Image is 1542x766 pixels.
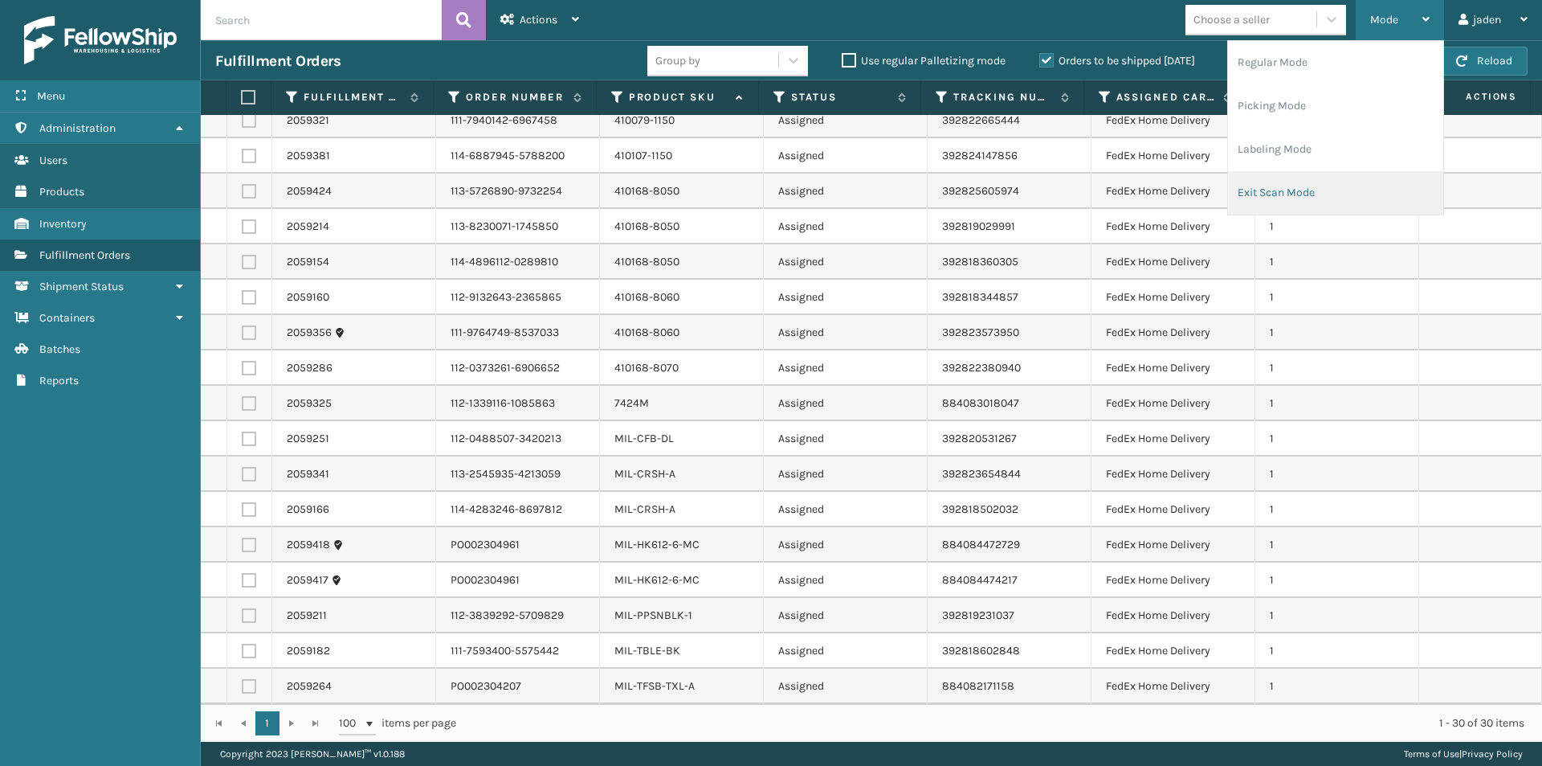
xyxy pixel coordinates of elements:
label: Product SKU [629,90,728,104]
a: 2059214 [287,219,329,235]
label: Use regular Palletizing mode [842,54,1006,68]
label: Fulfillment Order Id [304,90,402,104]
a: 2059286 [287,360,332,376]
td: 1 [1255,563,1419,598]
td: Assigned [764,350,928,386]
td: Assigned [764,598,928,633]
a: 2059356 [287,325,332,341]
td: 1 [1255,350,1419,386]
a: 392822665444 [942,113,1020,127]
a: Terms of Use [1404,748,1459,760]
a: 2059381 [287,148,330,164]
td: PO002304961 [436,563,600,598]
a: 410168-8060 [614,290,679,304]
td: 1 [1255,457,1419,492]
td: FedEx Home Delivery [1091,138,1255,174]
a: 1 [255,711,279,735]
td: 112-1339116-1085863 [436,386,600,421]
p: Copyright 2023 [PERSON_NAME]™ v 1.0.188 [220,742,405,766]
a: 2059264 [287,678,332,694]
a: 392820531267 [942,432,1017,445]
td: 113-8230071-1745850 [436,209,600,244]
td: Assigned [764,315,928,350]
td: 1 [1255,421,1419,457]
span: Menu [37,89,65,103]
td: 112-0373261-6906652 [436,350,600,386]
a: 392818344857 [942,290,1018,304]
a: MIL-HK612-6-MC [614,538,700,551]
td: 111-7940142-6967458 [436,103,600,138]
td: FedEx Home Delivery [1091,457,1255,492]
li: Exit Scan Mode [1228,171,1443,215]
li: Picking Mode [1228,84,1443,128]
label: Orders to be shipped [DATE] [1039,54,1195,68]
a: 2059424 [287,183,332,199]
td: Assigned [764,103,928,138]
a: 392822380940 [942,361,1021,375]
span: Administration [39,121,116,135]
a: 392818360305 [942,255,1018,268]
a: 392824147856 [942,149,1018,162]
td: 1 [1255,386,1419,421]
a: 410107-1150 [614,149,672,162]
a: 2059160 [287,289,329,305]
span: Actions [520,13,557,27]
span: 100 [339,715,363,731]
a: 410168-8050 [614,219,679,233]
a: 2059418 [287,537,330,553]
span: Users [39,154,67,167]
td: FedEx Home Delivery [1091,598,1255,633]
td: PO002304961 [436,527,600,563]
span: Inventory [39,217,87,231]
img: logo [24,16,177,64]
a: 392818502032 [942,502,1018,516]
td: 1 [1255,492,1419,527]
td: Assigned [764,633,928,669]
a: MIL-CRSH-A [614,467,675,481]
label: Assigned Carrier Service [1116,90,1215,104]
label: Status [791,90,890,104]
td: Assigned [764,669,928,704]
button: Reload [1441,47,1528,76]
a: MIL-TBLE-BK [614,644,680,657]
a: 2059182 [287,643,330,659]
a: 884084474217 [942,573,1018,587]
td: 1 [1255,244,1419,280]
td: 1 [1255,598,1419,633]
td: 112-3839292-5709829 [436,598,600,633]
td: FedEx Home Delivery [1091,315,1255,350]
td: 1 [1255,527,1419,563]
td: Assigned [764,280,928,315]
a: 392823654844 [942,467,1021,481]
td: FedEx Home Delivery [1091,386,1255,421]
td: 113-2545935-4213059 [436,457,600,492]
span: Mode [1370,13,1398,27]
a: 410168-8050 [614,255,679,268]
td: Assigned [764,527,928,563]
td: Assigned [764,563,928,598]
a: 2059417 [287,572,328,588]
div: 1 - 30 of 30 items [479,715,1524,731]
span: items per page [339,711,456,735]
span: Shipment Status [39,280,124,293]
a: 2059321 [287,113,329,129]
td: 1 [1255,209,1419,244]
td: Assigned [764,421,928,457]
a: MIL-HK612-6-MC [614,573,700,587]
a: 410079-1150 [614,113,675,127]
td: Assigned [764,244,928,280]
td: 114-6887945-5788200 [436,138,600,174]
h3: Fulfillment Orders [215,51,341,71]
td: 114-4283246-8697812 [436,492,600,527]
span: Products [39,185,84,199]
td: 112-0488507-3420213 [436,421,600,457]
a: 410168-8060 [614,326,679,339]
td: 111-9764749-8537033 [436,315,600,350]
a: 392819231037 [942,608,1014,622]
li: Regular Mode [1228,41,1443,84]
td: FedEx Home Delivery [1091,421,1255,457]
span: Actions [1413,84,1527,110]
a: 2059251 [287,431,329,447]
a: MIL-CRSH-A [614,502,675,516]
a: 410168-8070 [614,361,679,375]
